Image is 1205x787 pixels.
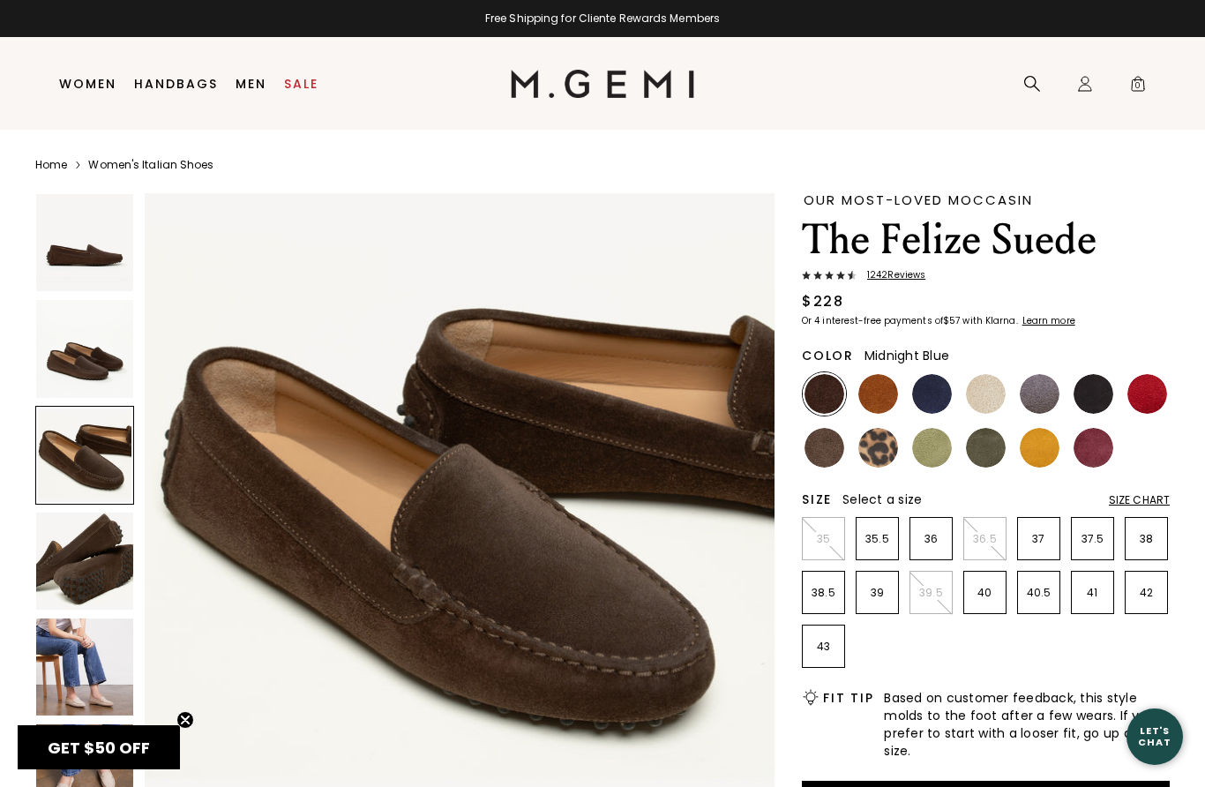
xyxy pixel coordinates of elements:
[88,158,213,172] a: Women's Italian Shoes
[802,291,843,312] div: $228
[1018,532,1059,546] p: 37
[1126,586,1167,600] p: 42
[857,270,925,281] span: 1242 Review s
[910,586,952,600] p: 39.5
[1109,493,1170,507] div: Size Chart
[1020,374,1059,414] img: Gray
[802,314,943,327] klarna-placement-style-body: Or 4 interest-free payments of
[1074,374,1113,414] img: Black
[1126,532,1167,546] p: 38
[842,491,922,508] span: Select a size
[802,492,832,506] h2: Size
[857,532,898,546] p: 35.5
[284,77,318,91] a: Sale
[802,349,854,363] h2: Color
[802,270,1170,284] a: 1242Reviews
[1022,314,1075,327] klarna-placement-style-cta: Learn more
[1072,586,1113,600] p: 41
[176,711,194,729] button: Close teaser
[966,428,1006,468] img: Olive
[884,689,1170,760] span: Based on customer feedback, this style molds to the foot after a few wears. If you prefer to star...
[858,428,898,468] img: Leopard Print
[1074,428,1113,468] img: Burgundy
[805,428,844,468] img: Mushroom
[966,374,1006,414] img: Latte
[858,374,898,414] img: Saddle
[805,374,844,414] img: Chocolate
[962,314,1020,327] klarna-placement-style-body: with Klarna
[18,725,180,769] div: GET $50 OFFClose teaser
[236,77,266,91] a: Men
[134,77,218,91] a: Handbags
[36,618,133,716] img: The Felize Suede
[964,532,1006,546] p: 36.5
[804,193,1170,206] div: Our Most-Loved Moccasin
[36,513,133,610] img: The Felize Suede
[910,532,952,546] p: 36
[803,640,844,654] p: 43
[1020,428,1059,468] img: Sunflower
[857,586,898,600] p: 39
[511,70,695,98] img: M.Gemi
[48,737,150,759] span: GET $50 OFF
[1021,316,1075,326] a: Learn more
[864,347,949,364] span: Midnight Blue
[36,300,133,397] img: The Felize Suede
[1072,532,1113,546] p: 37.5
[802,215,1170,265] h1: The Felize Suede
[912,374,952,414] img: Midnight Blue
[912,428,952,468] img: Pistachio
[59,77,116,91] a: Women
[803,532,844,546] p: 35
[1126,725,1183,747] div: Let's Chat
[1127,374,1167,414] img: Sunset Red
[964,586,1006,600] p: 40
[1018,586,1059,600] p: 40.5
[943,314,960,327] klarna-placement-style-amount: $57
[803,586,844,600] p: 38.5
[1129,79,1147,96] span: 0
[35,158,67,172] a: Home
[823,691,873,705] h2: Fit Tip
[36,194,133,291] img: The Felize Suede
